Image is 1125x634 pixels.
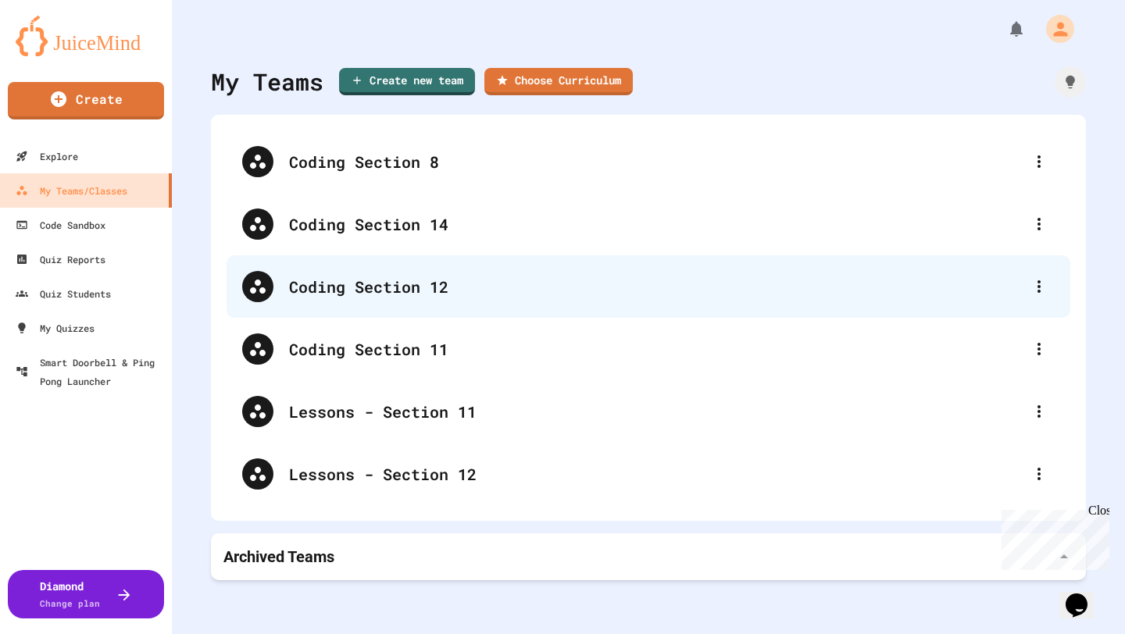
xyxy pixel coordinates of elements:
[289,400,1023,423] div: Lessons - Section 11
[16,319,95,337] div: My Quizzes
[1055,66,1086,98] div: How it works
[8,82,164,119] a: Create
[16,284,111,303] div: Quiz Students
[6,6,108,99] div: Chat with us now!Close
[978,16,1030,42] div: My Notifications
[16,250,105,269] div: Quiz Reports
[289,337,1023,361] div: Coding Section 11
[289,150,1023,173] div: Coding Section 8
[995,504,1109,570] iframe: chat widget
[227,193,1070,255] div: Coding Section 14
[40,597,100,609] span: Change plan
[227,130,1070,193] div: Coding Section 8
[16,353,166,390] div: Smart Doorbell & Ping Pong Launcher
[223,546,334,568] p: Archived Teams
[211,64,323,99] div: My Teams
[289,462,1023,486] div: Lessons - Section 12
[40,578,100,611] div: Diamond
[227,255,1070,318] div: Coding Section 12
[227,443,1070,505] div: Lessons - Section 12
[339,68,475,95] a: Create new team
[16,181,127,200] div: My Teams/Classes
[289,212,1023,236] div: Coding Section 14
[8,570,164,618] button: DiamondChange plan
[227,380,1070,443] div: Lessons - Section 11
[16,215,105,234] div: Code Sandbox
[289,275,1023,298] div: Coding Section 12
[227,318,1070,380] div: Coding Section 11
[1059,572,1109,618] iframe: chat widget
[1030,11,1078,47] div: My Account
[484,68,633,95] a: Choose Curriculum
[16,147,78,166] div: Explore
[16,16,156,56] img: logo-orange.svg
